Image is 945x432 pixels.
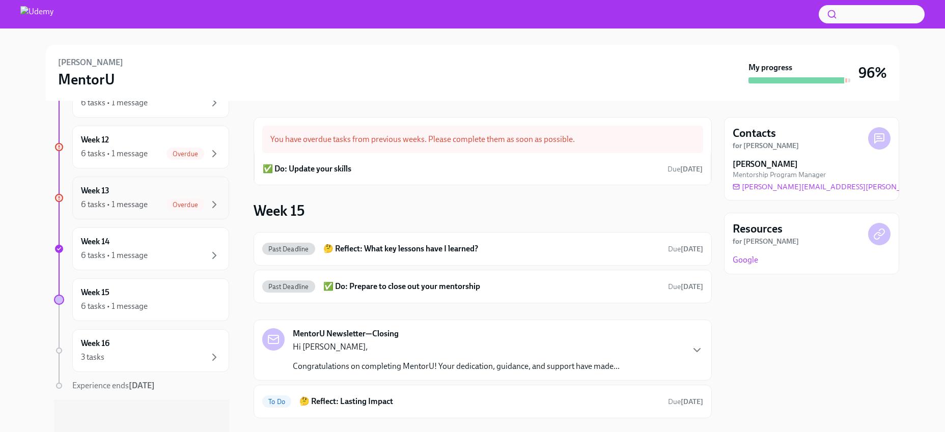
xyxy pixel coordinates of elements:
[299,396,660,407] h6: 🤔 Reflect: Lasting Impact
[81,301,148,312] div: 6 tasks • 1 message
[129,381,155,390] strong: [DATE]
[681,397,703,406] strong: [DATE]
[54,278,229,321] a: Week 156 tasks • 1 message
[733,126,776,141] h4: Contacts
[58,70,115,89] h3: MentorU
[733,237,799,246] strong: for [PERSON_NAME]
[262,283,315,291] span: Past Deadline
[293,341,620,353] p: Hi [PERSON_NAME],
[262,393,703,410] a: To Do🤔 Reflect: Lasting ImpactDue[DATE]
[54,126,229,168] a: Week 126 tasks • 1 messageOverdue
[681,282,703,291] strong: [DATE]
[680,165,703,174] strong: [DATE]
[20,6,53,22] img: Udemy
[54,177,229,219] a: Week 136 tasks • 1 messageOverdue
[263,163,351,175] h6: ✅ Do: Update your skills
[54,329,229,372] a: Week 163 tasks
[748,62,792,73] strong: My progress
[166,201,204,209] span: Overdue
[858,64,887,82] h3: 96%
[72,381,155,390] span: Experience ends
[54,227,229,270] a: Week 146 tasks • 1 message
[81,338,109,349] h6: Week 16
[81,148,148,159] div: 6 tasks • 1 message
[733,221,783,237] h4: Resources
[668,165,703,174] span: Due
[733,254,758,266] a: Google
[293,328,399,339] strong: MentorU Newsletter—Closing
[166,150,204,158] span: Overdue
[293,361,620,372] p: Congratulations on completing MentorU! Your dedication, guidance, and support have made...
[81,250,148,261] div: 6 tasks • 1 message
[81,352,104,363] div: 3 tasks
[323,243,660,254] h6: 🤔 Reflect: What key lessons have I learned?
[668,164,703,174] span: August 16th, 2025 06:00
[668,397,703,407] span: September 6th, 2025 06:00
[81,97,148,108] div: 6 tasks • 1 message
[733,159,798,170] strong: [PERSON_NAME]
[262,398,291,406] span: To Do
[323,281,660,292] h6: ✅ Do: Prepare to close out your mentorship
[263,161,703,177] a: ✅ Do: Update your skillsDue[DATE]
[81,287,109,298] h6: Week 15
[668,245,703,253] span: Due
[262,245,315,253] span: Past Deadline
[254,201,304,220] h3: Week 15
[262,241,703,257] a: Past Deadline🤔 Reflect: What key lessons have I learned?Due[DATE]
[668,397,703,406] span: Due
[81,199,148,210] div: 6 tasks • 1 message
[262,278,703,295] a: Past Deadline✅ Do: Prepare to close out your mentorshipDue[DATE]
[733,170,826,180] span: Mentorship Program Manager
[668,282,703,291] span: Due
[681,245,703,253] strong: [DATE]
[733,141,799,150] strong: for [PERSON_NAME]
[81,134,109,146] h6: Week 12
[81,185,109,196] h6: Week 13
[668,244,703,254] span: August 30th, 2025 06:00
[262,126,703,153] div: You have overdue tasks from previous weeks. Please complete them as soon as possible.
[81,236,109,247] h6: Week 14
[668,282,703,292] span: August 30th, 2025 06:00
[58,57,123,68] h6: [PERSON_NAME]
